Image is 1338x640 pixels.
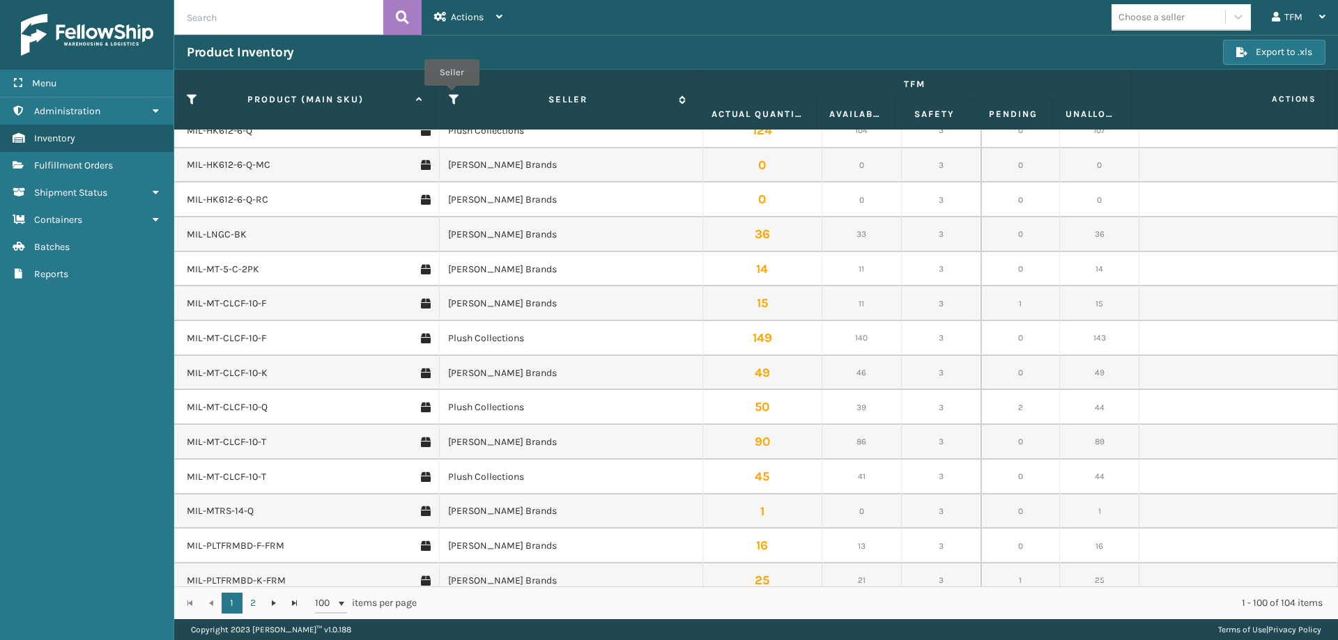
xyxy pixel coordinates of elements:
td: 0 [703,182,822,217]
td: 3 [902,529,981,563]
td: 124 [703,114,822,148]
span: Shipment Status [34,187,107,198]
td: 1 [1060,494,1139,529]
td: 3 [902,494,981,529]
td: 0 [981,356,1061,391]
td: 0 [981,321,1061,356]
td: 14 [703,252,822,287]
a: MIL-HK612-6-Q [187,124,252,138]
div: 1 - 100 of 104 items [436,596,1323,610]
td: 15 [1060,286,1139,321]
td: 46 [822,356,902,391]
td: 0 [1060,182,1139,217]
td: 45 [703,460,822,494]
label: Safety [908,108,961,120]
td: 33 [822,217,902,252]
td: [PERSON_NAME] Brands [439,252,704,287]
td: [PERSON_NAME] Brands [439,425,704,460]
td: 143 [1060,321,1139,356]
td: 25 [703,563,822,598]
p: Copyright 2023 [PERSON_NAME]™ v 1.0.188 [191,619,351,640]
td: Plush Collections [439,114,704,148]
img: logo [21,14,153,56]
td: 13 [822,529,902,563]
td: 3 [902,563,981,598]
a: 2 [243,593,263,614]
td: Plush Collections [439,390,704,425]
div: Choose a seller [1118,10,1185,24]
span: Containers [34,214,82,226]
td: 16 [1060,529,1139,563]
a: 1 [222,593,243,614]
a: Terms of Use [1218,625,1266,634]
td: Plush Collections [439,460,704,494]
button: Export to .xls [1223,40,1325,65]
a: MIL-MT-CLCF-10-T [187,470,266,484]
span: Inventory [34,132,75,144]
td: 104 [822,114,902,148]
td: 36 [1060,217,1139,252]
td: 21 [822,563,902,598]
label: TFM [712,78,1118,91]
td: 39 [822,390,902,425]
td: 11 [822,252,902,287]
a: Privacy Policy [1268,625,1321,634]
a: MIL-MT-CLCF-10-T [187,435,266,449]
a: Go to the last page [284,593,305,614]
td: 0 [981,252,1061,287]
td: [PERSON_NAME] Brands [439,494,704,529]
td: 44 [1060,460,1139,494]
td: 140 [822,321,902,356]
td: 86 [822,425,902,460]
span: Administration [34,105,100,117]
td: 3 [902,217,981,252]
td: 0 [981,529,1061,563]
td: 2 [981,390,1061,425]
td: 25 [1060,563,1139,598]
td: 15 [703,286,822,321]
a: MIL-HK612-6-Q-RC [187,193,268,207]
td: 0 [981,182,1061,217]
a: MIL-PLTFRMBD-F-FRM [187,539,284,553]
span: Fulfillment Orders [34,159,113,171]
span: Reports [34,268,68,280]
span: Actions [1136,88,1325,111]
td: 90 [703,425,822,460]
a: Go to the next page [263,593,284,614]
label: Actual Quantity [712,108,803,120]
a: MIL-MT-CLCF-10-F [187,297,266,311]
td: 3 [902,286,981,321]
a: MIL-MT-CLCF-10-K [187,366,268,380]
a: MIL-LNGC-BK [187,228,247,242]
td: [PERSON_NAME] Brands [439,529,704,563]
span: 100 [315,596,336,610]
td: [PERSON_NAME] Brands [439,217,704,252]
td: 0 [1060,148,1139,183]
td: 41 [822,460,902,494]
td: 50 [703,390,822,425]
td: 0 [822,182,902,217]
h3: Product Inventory [187,44,294,61]
td: 3 [902,252,981,287]
a: MIL-MT-CLCF-10-F [187,331,266,345]
td: 0 [981,494,1061,529]
td: 3 [902,356,981,391]
td: 14 [1060,252,1139,287]
td: 3 [902,460,981,494]
td: 0 [822,494,902,529]
a: MIL-PLTFRMBD-K-FRM [187,574,286,588]
td: 0 [981,460,1061,494]
td: [PERSON_NAME] Brands [439,182,704,217]
td: 11 [822,286,902,321]
td: [PERSON_NAME] Brands [439,356,704,391]
td: 3 [902,148,981,183]
td: 3 [902,425,981,460]
td: 0 [981,217,1061,252]
td: 3 [902,114,981,148]
td: 0 [981,114,1061,148]
span: Menu [32,77,56,89]
td: [PERSON_NAME] Brands [439,286,704,321]
span: Batches [34,241,70,253]
td: 3 [902,390,981,425]
label: Seller [464,93,671,106]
